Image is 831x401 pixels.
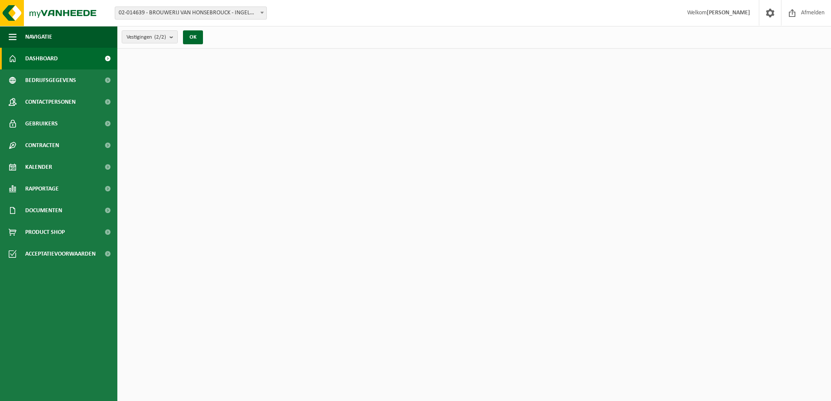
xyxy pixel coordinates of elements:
[25,221,65,243] span: Product Shop
[25,69,76,91] span: Bedrijfsgegevens
[122,30,178,43] button: Vestigingen(2/2)
[25,156,52,178] span: Kalender
[25,91,76,113] span: Contactpersonen
[707,10,750,16] strong: [PERSON_NAME]
[154,34,166,40] count: (2/2)
[115,7,266,19] span: 02-014639 - BROUWERIJ VAN HONSEBROUCK - INGELMUNSTER
[25,178,59,200] span: Rapportage
[25,48,58,69] span: Dashboard
[25,135,59,156] span: Contracten
[126,31,166,44] span: Vestigingen
[25,200,62,221] span: Documenten
[25,113,58,135] span: Gebruikers
[115,7,267,20] span: 02-014639 - BROUWERIJ VAN HONSEBROUCK - INGELMUNSTER
[183,30,203,44] button: OK
[25,243,96,265] span: Acceptatievoorwaarden
[25,26,52,48] span: Navigatie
